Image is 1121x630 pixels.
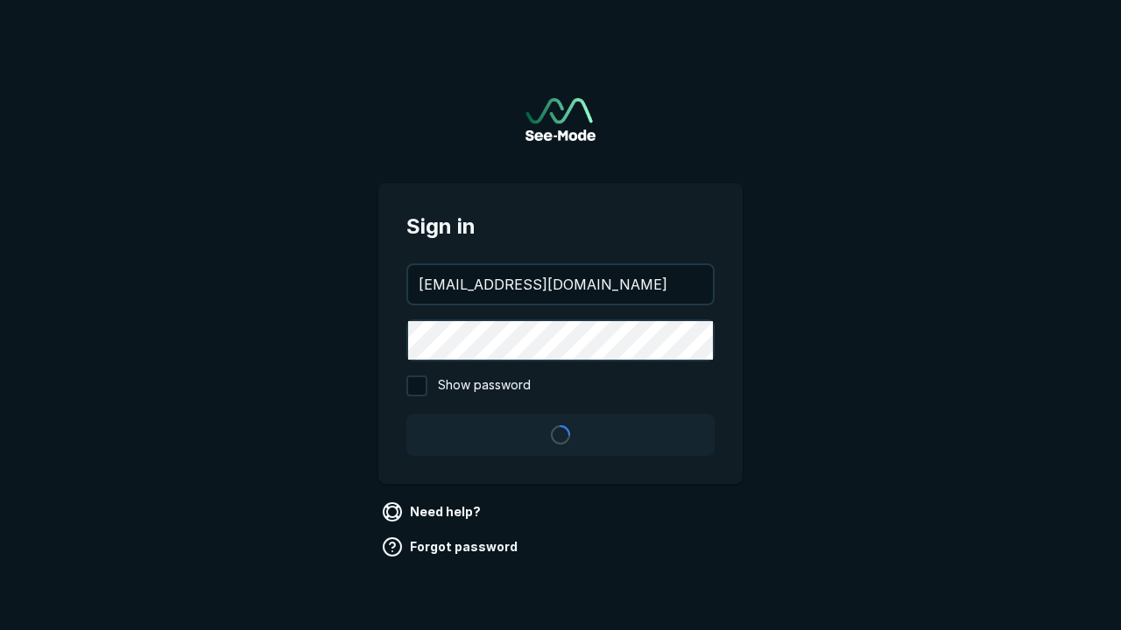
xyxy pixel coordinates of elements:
img: See-Mode Logo [525,98,596,141]
a: Go to sign in [525,98,596,141]
span: Sign in [406,211,715,242]
a: Need help? [378,498,488,526]
span: Show password [438,375,531,396]
a: Forgot password [378,533,525,561]
input: your@email.com [408,265,713,304]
